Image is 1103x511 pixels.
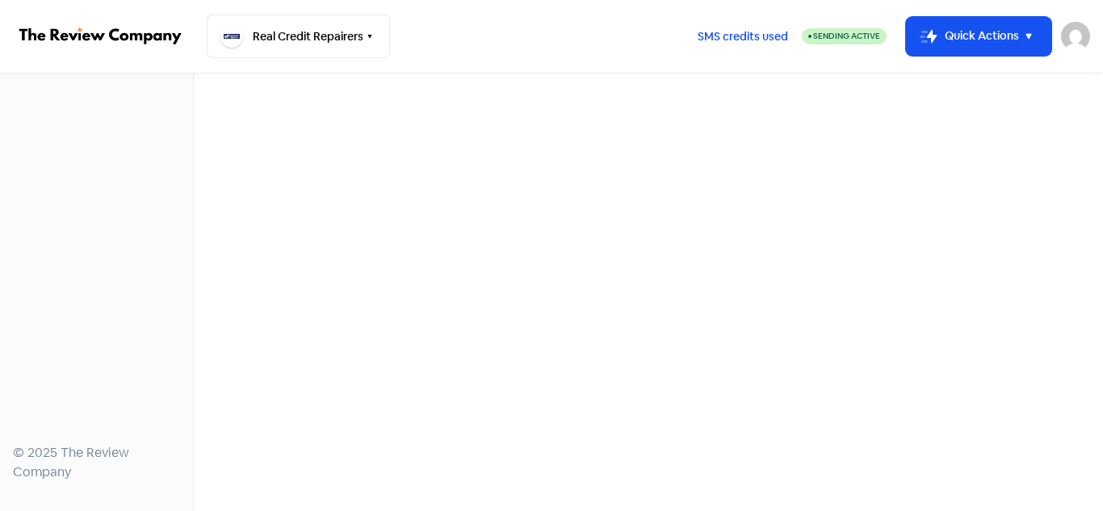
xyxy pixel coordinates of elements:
[802,27,887,46] a: Sending Active
[684,27,802,44] a: SMS credits used
[1061,22,1090,51] img: User
[13,443,180,482] div: © 2025 The Review Company
[813,31,880,41] span: Sending Active
[698,28,788,45] span: SMS credits used
[207,15,390,58] button: Real Credit Repairers
[906,17,1051,56] button: Quick Actions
